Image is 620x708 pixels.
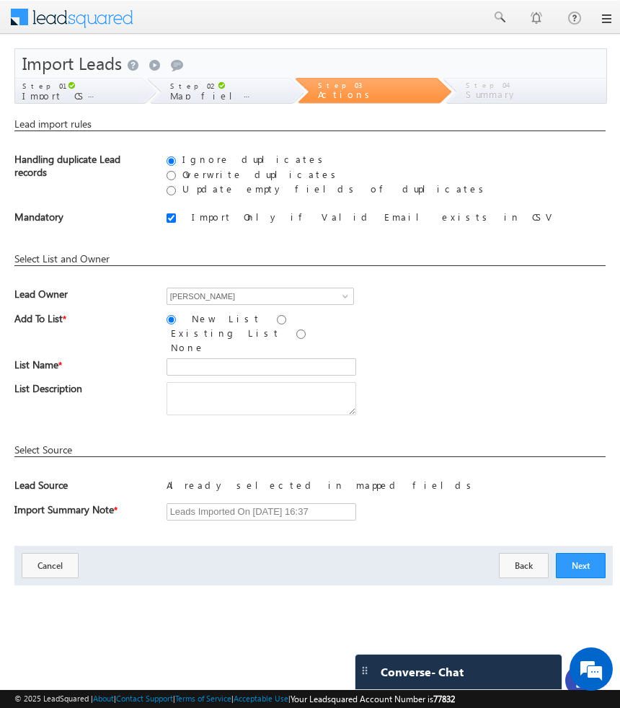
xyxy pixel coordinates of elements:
div: Handling duplicate Lead records [14,153,150,186]
button: Back [499,553,549,578]
span: Actions [318,88,375,100]
div: Already selected in mapped fields [167,479,606,499]
span: Converse - Chat [381,665,464,678]
a: Terms of Service [175,694,231,703]
span: Step 02 [170,81,214,90]
span: Import Summary Note [14,503,150,524]
input: Type to Search [167,288,354,305]
a: About [93,694,114,703]
span: Mandatory [14,211,150,231]
span: Summary [466,88,518,100]
label: Existing List [167,327,285,339]
span: Step 01 [22,81,64,90]
span: © 2025 LeadSquared | | | | | [14,692,455,706]
span: Your Leadsquared Account Number is [291,694,455,704]
div: Select Source [14,443,606,457]
button: Cancel [22,553,79,578]
span: Add To List [14,312,150,333]
label: Overwrite duplicates [178,168,341,180]
div: Import Leads [15,49,606,78]
span: List Name [14,358,150,379]
span: Lead Owner [14,288,150,308]
div: Select List and Owner [14,252,606,266]
label: None [167,341,209,353]
label: Update empty fields of duplicates [178,182,489,195]
span: List Description [14,382,150,402]
span: Import CSV File [22,89,149,101]
span: Map fields [170,89,265,101]
span: Step 03 [318,81,362,89]
div: Lead import rules [14,118,606,131]
a: Contact Support [116,694,173,703]
span: Lead Source [14,479,150,499]
a: Show All Items [335,289,353,304]
img: carter-drag [359,665,371,676]
label: Import Only if Valid Email exists in CSV [187,211,556,223]
span: 77832 [433,694,455,704]
label: Ignore duplicates [178,153,328,165]
a: Acceptable Use [234,694,288,703]
span: Step 04 [466,81,511,89]
button: Next [556,553,606,578]
label: New List [187,312,265,324]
